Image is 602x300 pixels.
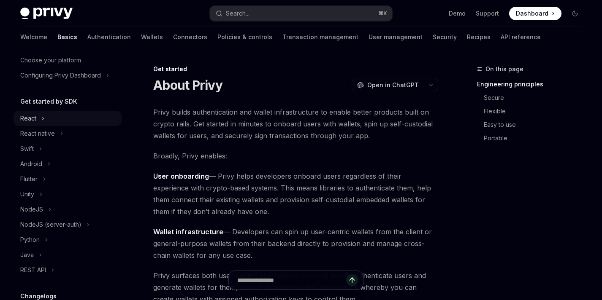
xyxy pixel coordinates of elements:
div: REST API [20,265,46,275]
a: Recipes [467,27,491,47]
a: Portable [484,131,588,145]
a: Secure [484,91,588,104]
button: Search...⌘K [210,6,393,21]
div: Python [20,235,40,245]
div: React [20,113,36,123]
a: Flexible [484,104,588,118]
div: Swift [20,144,34,154]
span: — Developers can spin up user-centric wallets from the client or general-purpose wallets from the... [153,226,438,261]
span: On this page [485,64,523,74]
a: Transaction management [282,27,358,47]
a: Basics [57,27,77,47]
div: Java [20,250,34,260]
a: Demo [449,9,466,18]
strong: Wallet infrastructure [153,228,223,236]
a: Support [476,9,499,18]
a: Dashboard [509,7,561,20]
a: Welcome [20,27,47,47]
a: Engineering principles [477,78,588,91]
a: Wallets [141,27,163,47]
div: Get started [153,65,438,73]
a: API reference [501,27,541,47]
a: User management [369,27,423,47]
div: Unity [20,189,34,199]
button: Open in ChatGPT [352,78,424,92]
span: Privy builds authentication and wallet infrastructure to enable better products built on crypto r... [153,106,438,142]
a: Policies & controls [217,27,272,47]
a: Connectors [173,27,207,47]
h1: About Privy [153,78,222,93]
img: dark logo [20,8,73,19]
span: Broadly, Privy enables: [153,150,438,162]
a: Easy to use [484,118,588,131]
span: Dashboard [516,9,548,18]
div: Configuring Privy Dashboard [20,70,101,80]
span: ⌘ K [378,10,387,17]
a: Authentication [87,27,131,47]
div: Android [20,159,42,169]
div: Search... [226,8,249,19]
div: NodeJS [20,204,43,214]
button: Toggle dark mode [568,7,582,20]
h5: Get started by SDK [20,96,77,107]
span: Open in ChatGPT [367,81,419,89]
a: Security [433,27,457,47]
div: React native [20,129,55,139]
div: NodeJS (server-auth) [20,220,81,230]
strong: User onboarding [153,172,209,180]
button: Send message [346,274,358,286]
span: — Privy helps developers onboard users regardless of their experience with crypto-based systems. ... [153,170,438,217]
div: Flutter [20,174,38,184]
